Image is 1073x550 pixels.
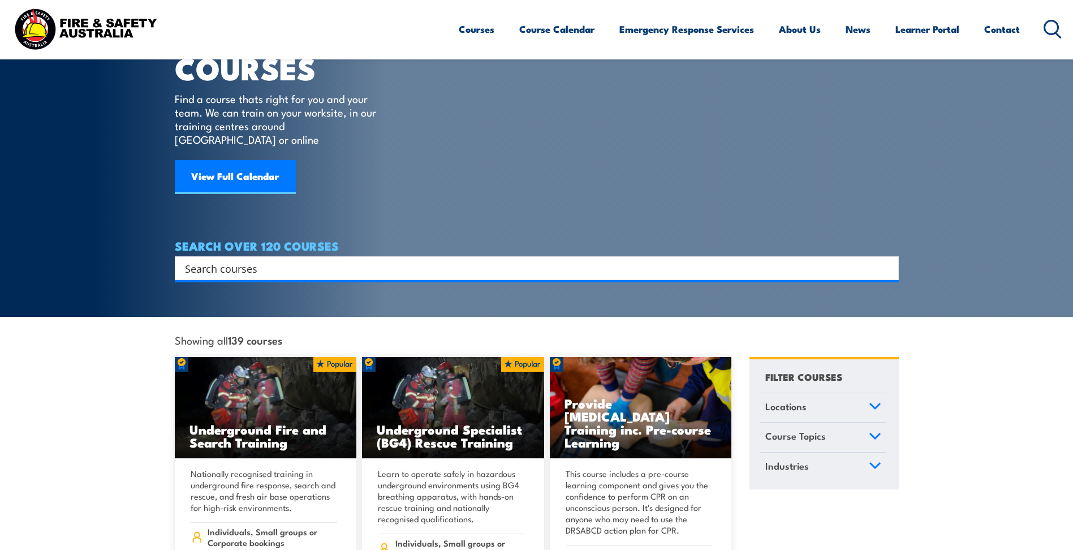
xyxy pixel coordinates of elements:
a: View Full Calendar [175,160,296,194]
h4: FILTER COURSES [765,369,842,384]
span: Industries [765,458,809,474]
a: Course Topics [760,423,886,452]
a: Learner Portal [895,14,959,44]
img: Underground mine rescue [175,357,357,459]
a: Industries [760,453,886,482]
form: Search form [187,260,876,276]
h4: SEARCH OVER 120 COURSES [175,239,899,252]
span: Showing all [175,334,282,346]
img: Underground mine rescue [362,357,544,459]
h3: Underground Fire and Search Training [189,423,342,449]
a: News [846,14,871,44]
p: Nationally recognised training in underground fire response, search and rescue, and fresh air bas... [191,468,338,513]
a: Courses [459,14,494,44]
a: Provide [MEDICAL_DATA] Training inc. Pre-course Learning [550,357,732,459]
span: Locations [765,399,807,414]
a: Underground Fire and Search Training [175,357,357,459]
a: Emergency Response Services [619,14,754,44]
a: Underground Specialist (BG4) Rescue Training [362,357,544,459]
a: Contact [984,14,1020,44]
img: Low Voltage Rescue and Provide CPR [550,357,732,459]
p: Learn to operate safely in hazardous underground environments using BG4 breathing apparatus, with... [378,468,525,525]
strong: 139 courses [228,332,282,347]
h1: COURSES [175,54,393,81]
a: Course Calendar [519,14,594,44]
p: This course includes a pre-course learning component and gives you the confidence to perform CPR ... [566,468,713,536]
a: About Us [779,14,821,44]
span: Individuals, Small groups or Corporate bookings [208,526,337,548]
h3: Underground Specialist (BG4) Rescue Training [377,423,529,449]
input: Search input [185,260,874,277]
button: Search magnifier button [879,260,895,276]
h3: Provide [MEDICAL_DATA] Training inc. Pre-course Learning [564,397,717,449]
span: Course Topics [765,428,826,444]
a: Locations [760,393,886,423]
p: Find a course thats right for you and your team. We can train on your worksite, in our training c... [175,92,381,146]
